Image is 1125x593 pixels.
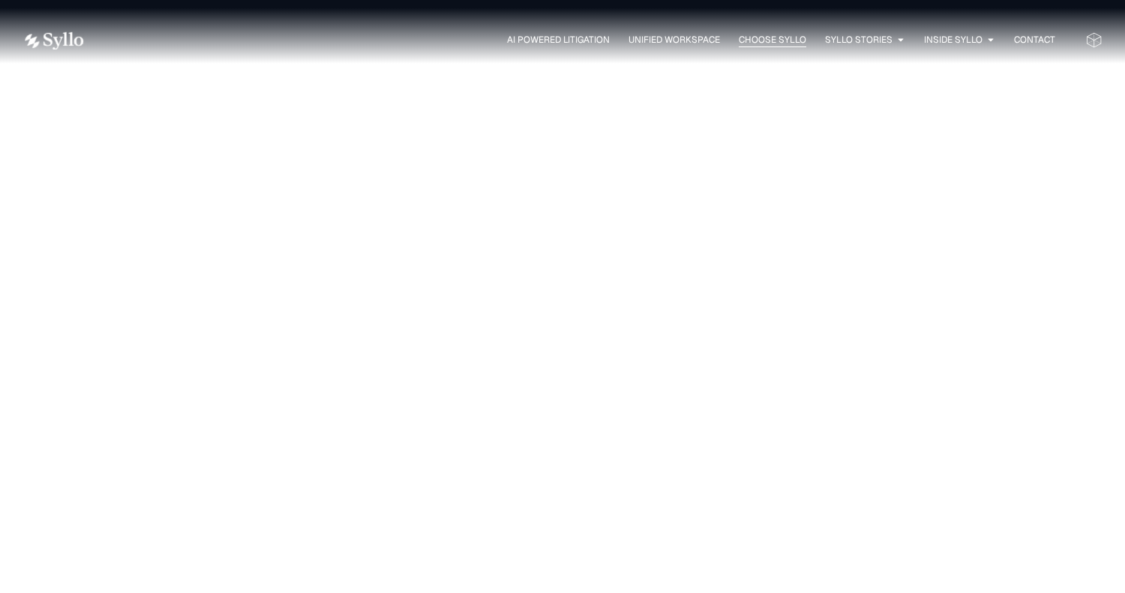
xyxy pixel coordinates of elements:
a: Contact [1014,33,1055,46]
a: Inside Syllo [924,33,982,46]
nav: Menu [114,33,1055,47]
a: AI Powered Litigation [507,33,610,46]
div: Menu Toggle [114,33,1055,47]
a: Unified Workspace [628,33,720,46]
img: white logo [22,31,84,50]
a: Choose Syllo [739,33,806,46]
a: Syllo Stories [825,33,892,46]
